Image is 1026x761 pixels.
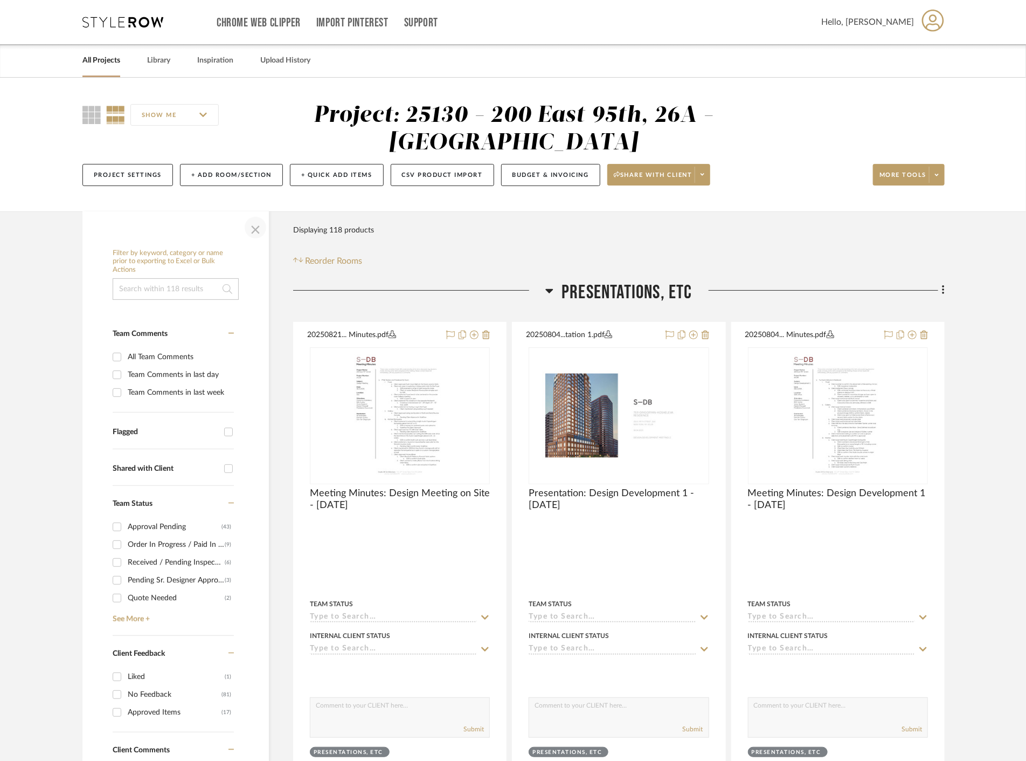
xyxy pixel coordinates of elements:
[113,428,219,437] div: Flagged
[873,164,945,186] button: More tools
[310,613,477,623] input: Type to Search…
[113,500,152,508] span: Team Status
[752,749,821,757] div: PRESENTATIONS, ETC
[128,686,221,703] div: No Feedback
[307,329,440,342] button: 20250821... Minutes.pdf
[128,518,221,536] div: Approval Pending
[113,464,219,474] div: Shared with Client
[529,599,572,609] div: Team Status
[821,16,914,29] span: Hello, [PERSON_NAME]
[748,599,791,609] div: Team Status
[314,104,713,154] div: Project: 25130 - 200 East 95th, 26A - [GEOGRAPHIC_DATA]
[293,255,363,268] button: Reorder Rooms
[128,366,231,383] div: Team Comments in last day
[147,53,170,68] a: Library
[348,348,452,483] img: Meeting Minutes: Design Meeting on Site - 08.21.2025
[683,724,703,734] button: Submit
[110,607,234,624] a: See More +
[310,599,353,609] div: Team Status
[128,536,225,553] div: Order In Progress / Paid In Full w/ Freight, No Balance due
[310,631,390,641] div: Internal Client Status
[879,171,926,187] span: More tools
[128,348,231,366] div: All Team Comments
[221,518,231,536] div: (43)
[128,572,225,589] div: Pending Sr. Designer Approval
[501,164,600,186] button: Budget & Invoicing
[786,348,890,483] img: Meeting Minutes: Design Development 1 - 08.04.2025
[113,650,165,657] span: Client Feedback
[614,171,692,187] span: Share with client
[561,281,692,304] span: PRESENTATIONS, ETC
[113,330,168,338] span: Team Comments
[529,613,696,623] input: Type to Search…
[290,164,384,186] button: + Quick Add Items
[225,554,231,571] div: (6)
[745,329,878,342] button: 20250804... Minutes.pdf
[526,329,658,342] button: 20250804...tation 1.pdf
[463,724,484,734] button: Submit
[113,746,170,754] span: Client Comments
[128,384,231,401] div: Team Comments in last week
[314,749,383,757] div: PRESENTATIONS, ETC
[180,164,283,186] button: + Add Room/Section
[293,220,374,241] div: Displaying 118 products
[310,645,477,655] input: Type to Search…
[128,589,225,607] div: Quote Needed
[225,536,231,553] div: (9)
[532,749,602,757] div: PRESENTATIONS, ETC
[316,18,389,28] a: Import Pinterest
[128,704,221,721] div: Approved Items
[197,53,233,68] a: Inspiration
[391,164,494,186] button: CSV Product Import
[529,645,696,655] input: Type to Search…
[748,488,928,511] span: Meeting Minutes: Design Development 1 - [DATE]
[225,668,231,685] div: (1)
[113,249,239,275] h6: Filter by keyword, category or name prior to exporting to Excel or Bulk Actions
[245,217,266,238] button: Close
[260,53,310,68] a: Upload History
[748,645,915,655] input: Type to Search…
[82,53,120,68] a: All Projects
[128,554,225,571] div: Received / Pending Inspection
[82,164,173,186] button: Project Settings
[748,631,828,641] div: Internal Client Status
[217,18,301,28] a: Chrome Web Clipper
[529,488,709,511] span: Presentation: Design Development 1 - [DATE]
[530,358,708,473] img: Presentation: Design Development 1 - 08.04.2025
[225,572,231,589] div: (3)
[902,724,922,734] button: Submit
[404,18,438,28] a: Support
[529,631,609,641] div: Internal Client Status
[306,255,363,268] span: Reorder Rooms
[221,686,231,703] div: (81)
[221,704,231,721] div: (17)
[128,668,225,685] div: Liked
[748,613,915,623] input: Type to Search…
[310,488,490,511] span: Meeting Minutes: Design Meeting on Site - [DATE]
[607,164,711,186] button: Share with client
[113,278,239,300] input: Search within 118 results
[225,589,231,607] div: (2)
